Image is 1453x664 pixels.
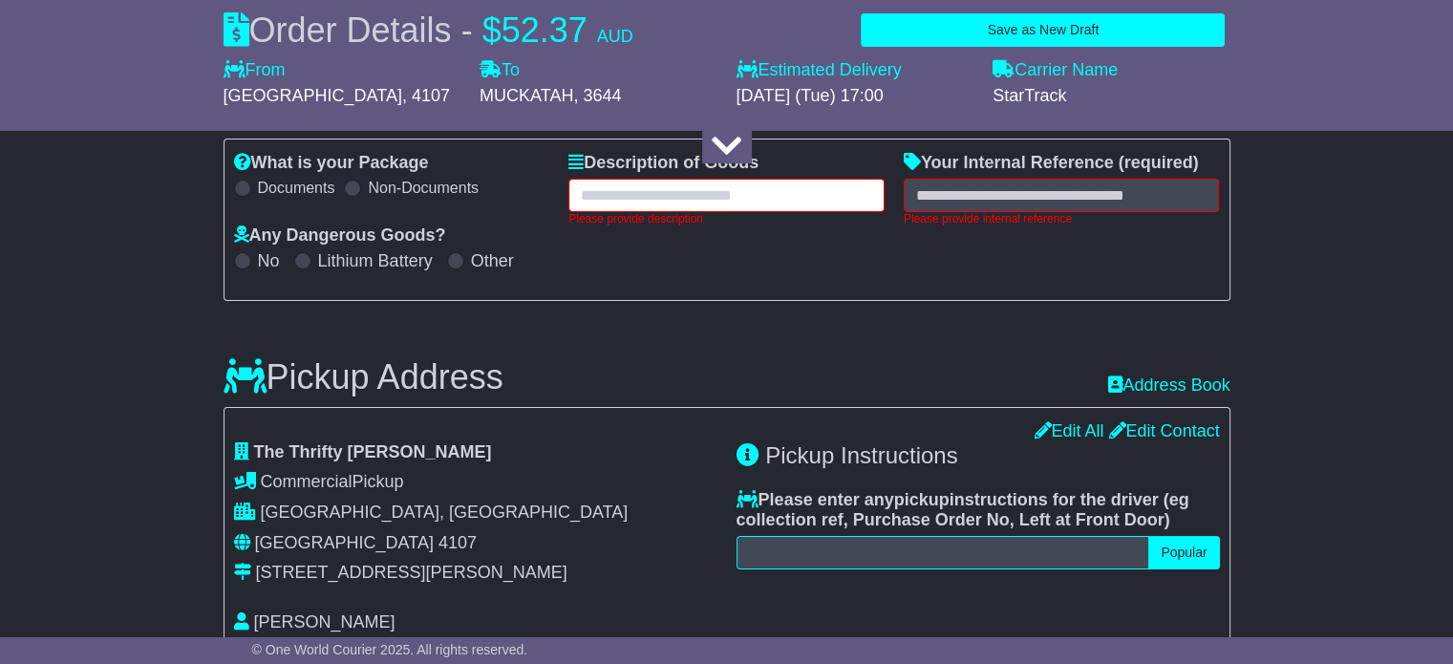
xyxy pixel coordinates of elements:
[254,612,395,632] span: [PERSON_NAME]
[255,533,434,552] span: [GEOGRAPHIC_DATA]
[482,11,502,50] span: $
[234,153,429,174] label: What is your Package
[256,563,567,584] div: [STREET_ADDRESS][PERSON_NAME]
[368,179,479,197] label: Non-Documents
[224,60,286,81] label: From
[573,86,621,105] span: , 3644
[234,225,446,246] label: Any Dangerous Goods?
[224,86,402,105] span: [GEOGRAPHIC_DATA]
[1148,536,1219,569] button: Popular
[765,442,957,468] span: Pickup Instructions
[254,442,492,461] span: The Thrifty [PERSON_NAME]
[1107,375,1229,396] a: Address Book
[402,86,450,105] span: , 4107
[252,642,528,657] span: © One World Courier 2025. All rights reserved.
[993,60,1118,81] label: Carrier Name
[480,86,573,105] span: MUCKATAH
[597,27,633,46] span: AUD
[234,472,717,493] div: Pickup
[861,13,1225,47] button: Save as New Draft
[1034,421,1103,440] a: Edit All
[568,212,885,225] div: Please provide description
[904,212,1220,225] div: Please provide internal reference
[258,179,335,197] label: Documents
[1108,421,1219,440] a: Edit Contact
[737,490,1220,531] label: Please enter any instructions for the driver ( )
[480,60,520,81] label: To
[258,251,280,272] label: No
[737,60,974,81] label: Estimated Delivery
[261,472,353,491] span: Commercial
[224,10,633,51] div: Order Details -
[737,490,1189,530] span: eg collection ref, Purchase Order No, Left at Front Door
[894,490,950,509] span: pickup
[993,86,1230,107] div: StarTrack
[471,251,514,272] label: Other
[438,533,477,552] span: 4107
[502,11,588,50] span: 52.37
[318,251,433,272] label: Lithium Battery
[261,503,629,522] span: [GEOGRAPHIC_DATA], [GEOGRAPHIC_DATA]
[737,86,974,107] div: [DATE] (Tue) 17:00
[224,358,503,396] h3: Pickup Address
